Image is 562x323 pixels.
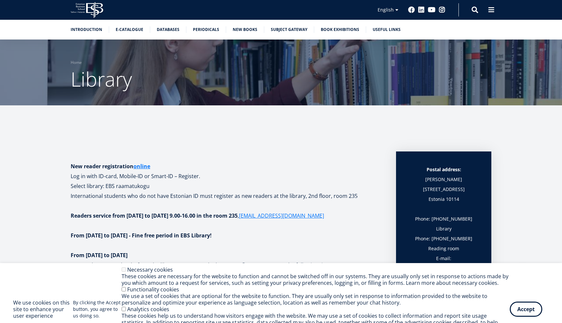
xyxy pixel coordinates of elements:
[73,299,122,319] p: By clicking the Accept button, you agree to us doing so.
[408,7,415,13] a: Facebook
[127,286,179,293] label: Functionality cookies
[439,7,445,13] a: Instagram
[193,26,219,33] a: Periodicals
[233,26,257,33] a: New books
[13,299,73,319] h2: We use cookies on this site to enhance your user experience
[157,26,179,33] a: Databases
[71,161,383,181] p: Log in with ID-card, Mobile-ID or Smart-ID – Register.
[71,163,150,170] strong: New reader registration
[409,175,478,204] p: [PERSON_NAME][STREET_ADDRESS] Estonia 10114
[427,166,461,173] strong: Postal address:
[239,211,324,221] a: [EMAIL_ADDRESS][DOMAIN_NAME]
[133,161,150,171] a: online
[122,293,510,306] div: We use a set of cookies that are optional for the website to function. They are usually only set ...
[71,66,132,93] span: Library
[127,266,173,273] label: Necessary cookies
[373,26,401,33] a: Useful links
[71,211,383,221] p: ,
[321,26,359,33] a: Book exhibitions
[71,252,128,259] strong: From [DATE] to [DATE]
[71,250,383,280] p: You can borrow textbooks from the library storage on the basement floor, room 37, at the followin...
[71,26,102,33] a: Introduction
[409,214,478,234] p: Phone: [PHONE_NUMBER] Library
[271,26,307,33] a: Subject Gateway
[122,273,510,286] div: These cookies are necessary for the website to function and cannot be switched off in our systems...
[116,26,143,33] a: E-catalogue
[71,232,212,239] strong: From [DATE] to [DATE] - Fine free period in EBS Library!
[71,181,383,201] p: Select library: EBS raamatukogu International students who do not have Estonian ID must register ...
[127,306,169,313] label: Analytics cookies
[428,7,435,13] a: Youtube
[510,302,542,317] button: Accept
[71,59,82,66] a: Home
[409,234,478,254] p: Phone: [PHONE_NUMBER] Reading room
[418,7,425,13] a: Linkedin
[409,254,478,283] p: E-mail:
[71,212,238,219] strong: Readers service from [DATE] to [DATE] 9.00-16.00 in the room 235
